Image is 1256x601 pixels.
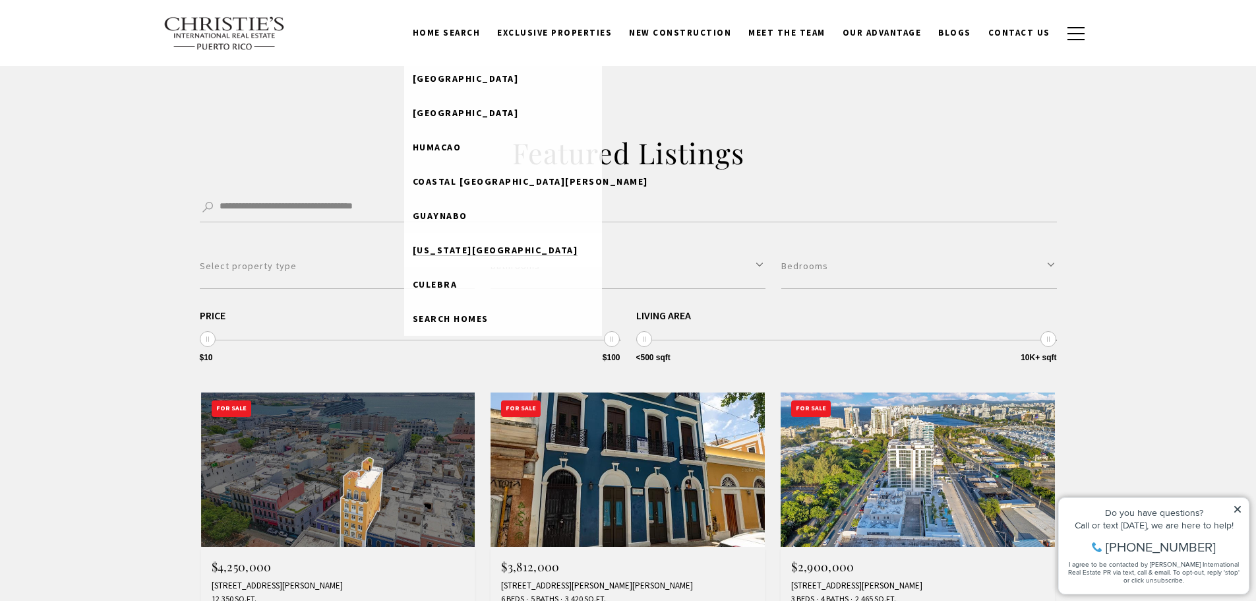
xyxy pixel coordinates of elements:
span: [US_STATE][GEOGRAPHIC_DATA] [413,244,578,256]
img: For Sale [491,393,765,547]
a: New Construction [620,20,740,46]
a: Contact Us [980,20,1059,46]
a: Puerto Rico West Coast [404,233,602,267]
img: For Sale [201,393,475,547]
a: Home Search [404,20,489,46]
button: Select property type [200,243,475,289]
a: Our Advantage [834,20,930,46]
span: Coastal [GEOGRAPHIC_DATA][PERSON_NAME] [413,175,648,187]
img: Christie's International Real Estate text transparent background [164,16,286,51]
span: [PHONE_NUMBER] [54,62,164,75]
div: [STREET_ADDRESS][PERSON_NAME] [212,581,465,591]
span: $2,900,000 [791,559,854,575]
span: $3,812,000 [501,559,559,575]
img: For Sale [781,393,1055,547]
a: Dorado Beach [404,61,602,96]
span: New Construction [629,27,731,38]
span: Contact Us [988,27,1050,38]
span: $4,250,000 [212,559,272,575]
div: Do you have questions? [14,30,191,39]
button: button [1059,15,1093,53]
div: Call or text [DATE], we are here to help! [14,42,191,51]
span: Guaynabo [413,210,467,222]
span: I agree to be contacted by [PERSON_NAME] International Real Estate PR via text, call & email. To ... [16,81,188,106]
a: Guaynabo [404,199,602,233]
span: Our Advantage [843,27,922,38]
div: [STREET_ADDRESS][PERSON_NAME][PERSON_NAME] [501,581,754,591]
span: [GEOGRAPHIC_DATA] [413,107,519,119]
a: Humacao [404,130,602,164]
span: [GEOGRAPHIC_DATA] [413,73,519,84]
span: Blogs [938,27,971,38]
span: $100 [603,354,620,362]
button: Bathrooms [491,243,765,289]
span: <500 sqft [636,354,671,362]
button: Bedrooms [781,243,1056,289]
a: Meet the Team [740,20,834,46]
span: $10 [200,354,213,362]
div: For Sale [212,400,251,417]
a: Blogs [930,20,980,46]
a: Rio Grande [404,96,602,130]
a: Exclusive Properties [489,20,620,46]
span: Search Homes [413,313,489,325]
span: Exclusive Properties [497,27,612,38]
span: 10K+ sqft [1021,354,1056,362]
a: Coastal San Juan [404,164,602,199]
div: For Sale [791,400,831,417]
input: Search by Address, City, or Neighborhood [200,193,1057,222]
span: Culebra [413,278,458,290]
h2: Featured Listings [345,135,912,172]
a: search [404,301,602,336]
div: For Sale [501,400,541,417]
span: Humacao [413,141,462,153]
a: Culebra [404,267,602,301]
div: [STREET_ADDRESS][PERSON_NAME] [791,581,1044,591]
